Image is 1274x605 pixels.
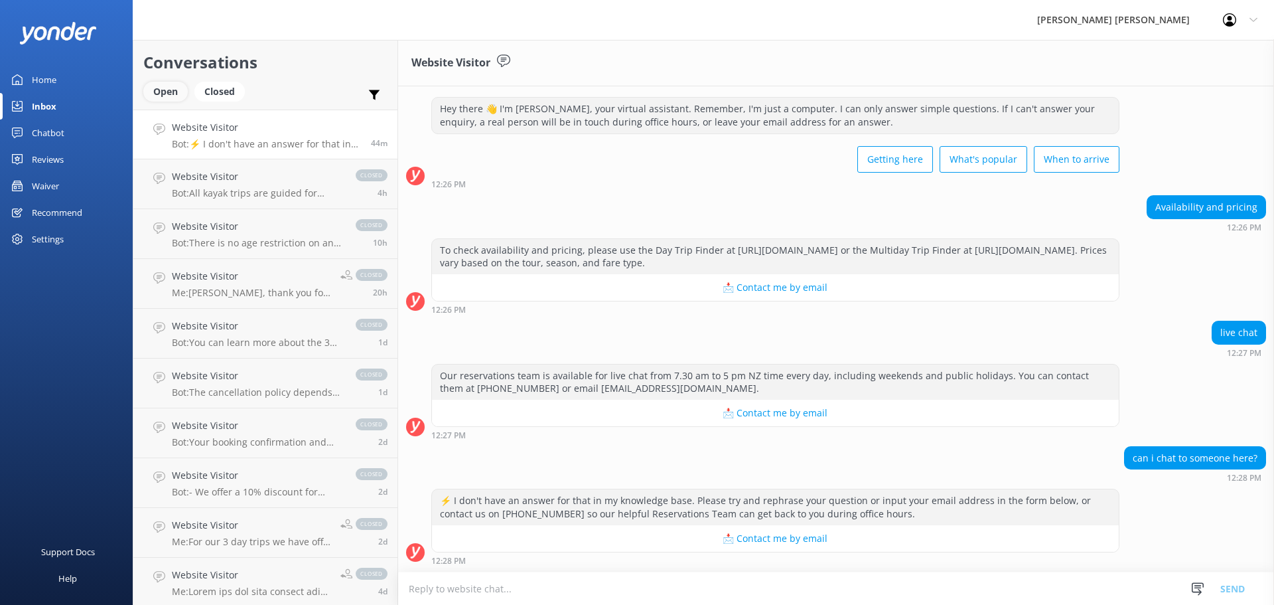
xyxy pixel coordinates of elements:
[172,536,330,548] p: Me: For our 3 day trips we have off site parking, please email us with the details once you have ...
[378,586,388,597] span: 10:39am 15-Aug-2025 (UTC +12:00) Pacific/Auckland
[1227,474,1261,482] strong: 12:28 PM
[411,54,490,72] h3: Website Visitor
[432,365,1119,400] div: Our reservations team is available for live chat from 7.30 am to 5 pm NZ time every day, includin...
[133,359,397,408] a: Website VisitorBot:The cancellation policy depends on the type of trip you are on. On the rare oc...
[133,259,397,309] a: Website VisitorMe:[PERSON_NAME], thank you for your inquiry. No there are no nude beaches in the ...
[378,387,388,398] span: 07:09pm 17-Aug-2025 (UTC +12:00) Pacific/Auckland
[143,82,188,102] div: Open
[1212,348,1266,357] div: 12:27pm 19-Aug-2025 (UTC +12:00) Pacific/Auckland
[432,525,1119,552] button: 📩 Contact me by email
[32,93,56,120] div: Inbox
[172,418,342,433] h4: Website Visitor
[857,146,933,173] button: Getting here
[432,489,1119,525] div: ⚡ I don't have an answer for that in my knowledge base. Please try and rephrase your question or ...
[172,387,342,398] p: Bot: The cancellation policy depends on the type of trip you are on. On the rare occasion that a ...
[172,319,342,333] h4: Website Visitor
[172,369,342,383] h4: Website Visitor
[356,418,388,430] span: closed
[431,179,1119,189] div: 12:26pm 19-Aug-2025 (UTC +12:00) Pacific/Auckland
[41,539,95,565] div: Support Docs
[371,137,388,149] span: 12:28pm 19-Aug-2025 (UTC +12:00) Pacific/Auckland
[32,146,64,173] div: Reviews
[432,274,1119,301] button: 📩 Contact me by email
[1147,222,1266,232] div: 12:26pm 19-Aug-2025 (UTC +12:00) Pacific/Auckland
[378,187,388,199] span: 08:55am 19-Aug-2025 (UTC +12:00) Pacific/Auckland
[172,436,342,448] p: Bot: Your booking confirmation and receipt may take up to 30 minutes to reach your email inbox. C...
[1227,224,1261,232] strong: 12:26 PM
[172,568,330,582] h4: Website Visitor
[356,568,388,580] span: closed
[1147,196,1265,218] div: Availability and pricing
[133,408,397,458] a: Website VisitorBot:Your booking confirmation and receipt may take up to 30 minutes to reach your ...
[172,518,330,533] h4: Website Visitor
[172,219,342,234] h4: Website Visitor
[431,305,1119,314] div: 12:26pm 19-Aug-2025 (UTC +12:00) Pacific/Auckland
[143,50,388,75] h2: Conversations
[133,458,397,508] a: Website VisitorBot:- We offer a 10% discount for travellers with any valid senior's card, or if y...
[172,187,342,199] p: Bot: All kayak trips are guided for safety, and self-guided rentals are not offered. You can book...
[32,226,64,252] div: Settings
[378,536,388,547] span: 02:50pm 16-Aug-2025 (UTC +12:00) Pacific/Auckland
[356,468,388,480] span: closed
[432,98,1119,133] div: Hey there 👋 I'm [PERSON_NAME], your virtual assistant. Remember, I'm just a computer. I can only ...
[373,287,388,298] span: 04:27pm 18-Aug-2025 (UTC +12:00) Pacific/Auckland
[58,565,77,592] div: Help
[356,319,388,331] span: closed
[356,169,388,181] span: closed
[133,159,397,209] a: Website VisitorBot:All kayak trips are guided for safety, and self-guided rentals are not offered...
[1124,473,1266,482] div: 12:28pm 19-Aug-2025 (UTC +12:00) Pacific/Auckland
[32,173,59,199] div: Waiver
[356,269,388,281] span: closed
[32,120,64,146] div: Chatbot
[20,22,96,44] img: yonder-white-logo.png
[172,586,330,598] p: Me: Lorem ips dol sita consect adipi elitseddoeius te inc Utla Etdolo Magnaali Enim. Adm ve qui n...
[172,169,342,184] h4: Website Visitor
[940,146,1027,173] button: What's popular
[172,337,342,349] p: Bot: You can learn more about the 3 Day Explorer Pass and book it by visiting [URL][DOMAIN_NAME]....
[194,84,251,98] a: Closed
[133,309,397,359] a: Website VisitorBot:You can learn more about the 3 Day Explorer Pass and book it by visiting [URL]...
[172,120,361,135] h4: Website Visitor
[378,436,388,448] span: 06:01am 17-Aug-2025 (UTC +12:00) Pacific/Auckland
[431,430,1119,440] div: 12:27pm 19-Aug-2025 (UTC +12:00) Pacific/Auckland
[143,84,194,98] a: Open
[172,468,342,483] h4: Website Visitor
[1125,447,1265,470] div: can i chat to someone here?
[431,306,466,314] strong: 12:26 PM
[431,181,466,189] strong: 12:26 PM
[356,518,388,530] span: closed
[172,269,330,284] h4: Website Visitor
[356,219,388,231] span: closed
[133,508,397,558] a: Website VisitorMe:For our 3 day trips we have off site parking, please email us with the details ...
[172,237,342,249] p: Bot: There is no age restriction on any of our walking or boat trips. If you want an infant's lif...
[431,556,1119,565] div: 12:28pm 19-Aug-2025 (UTC +12:00) Pacific/Auckland
[378,337,388,348] span: 10:19am 18-Aug-2025 (UTC +12:00) Pacific/Auckland
[431,557,466,565] strong: 12:28 PM
[32,199,82,226] div: Recommend
[133,110,397,159] a: Website VisitorBot:⚡ I don't have an answer for that in my knowledge base. Please try and rephras...
[431,432,466,440] strong: 12:27 PM
[172,138,361,150] p: Bot: ⚡ I don't have an answer for that in my knowledge base. Please try and rephrase your questio...
[194,82,245,102] div: Closed
[172,486,342,498] p: Bot: - We offer a 10% discount for travellers with any valid senior's card, or if you can prove y...
[1227,349,1261,357] strong: 12:27 PM
[432,239,1119,274] div: To check availability and pricing, please use the Day Trip Finder at [URL][DOMAIN_NAME] or the Mu...
[32,66,56,93] div: Home
[373,237,388,248] span: 02:40am 19-Aug-2025 (UTC +12:00) Pacific/Auckland
[1212,321,1265,344] div: live chat
[356,369,388,381] span: closed
[432,400,1119,426] button: 📩 Contact me by email
[1034,146,1119,173] button: When to arrive
[133,209,397,259] a: Website VisitorBot:There is no age restriction on any of our walking or boat trips. If you want a...
[172,287,330,299] p: Me: [PERSON_NAME], thank you for your inquiry. No there are no nude beaches in the [PERSON_NAME][...
[378,486,388,497] span: 04:08pm 16-Aug-2025 (UTC +12:00) Pacific/Auckland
